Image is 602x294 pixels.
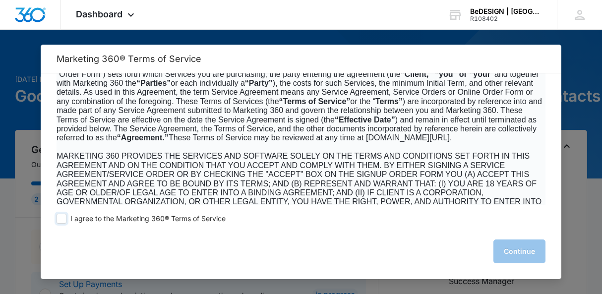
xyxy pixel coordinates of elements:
b: “Effective Date” [335,116,395,124]
span: Marketing 360 ( provides a range of marketing products and services for businesses of all sizes (... [57,52,542,142]
span: MARKETING 360 PROVIDES THE SERVICES AND SOFTWARE SOLELY ON THE TERMS AND CONDITIONS SET FORTH IN ... [57,152,542,224]
b: “Agreement.” [117,133,169,142]
h2: Marketing 360® Terms of Service [57,54,545,64]
span: Dashboard [76,9,122,19]
b: “Terms of Service” [279,97,351,106]
b: “Parties” [136,79,171,87]
button: Continue [493,239,545,263]
span: I agree to the Marketing 360® Terms of Service [70,214,226,224]
b: “Client,” “you” or “your” [401,70,494,78]
div: account id [470,15,542,22]
b: “Party” [245,79,273,87]
b: Terms” [375,97,403,106]
div: account name [470,7,542,15]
